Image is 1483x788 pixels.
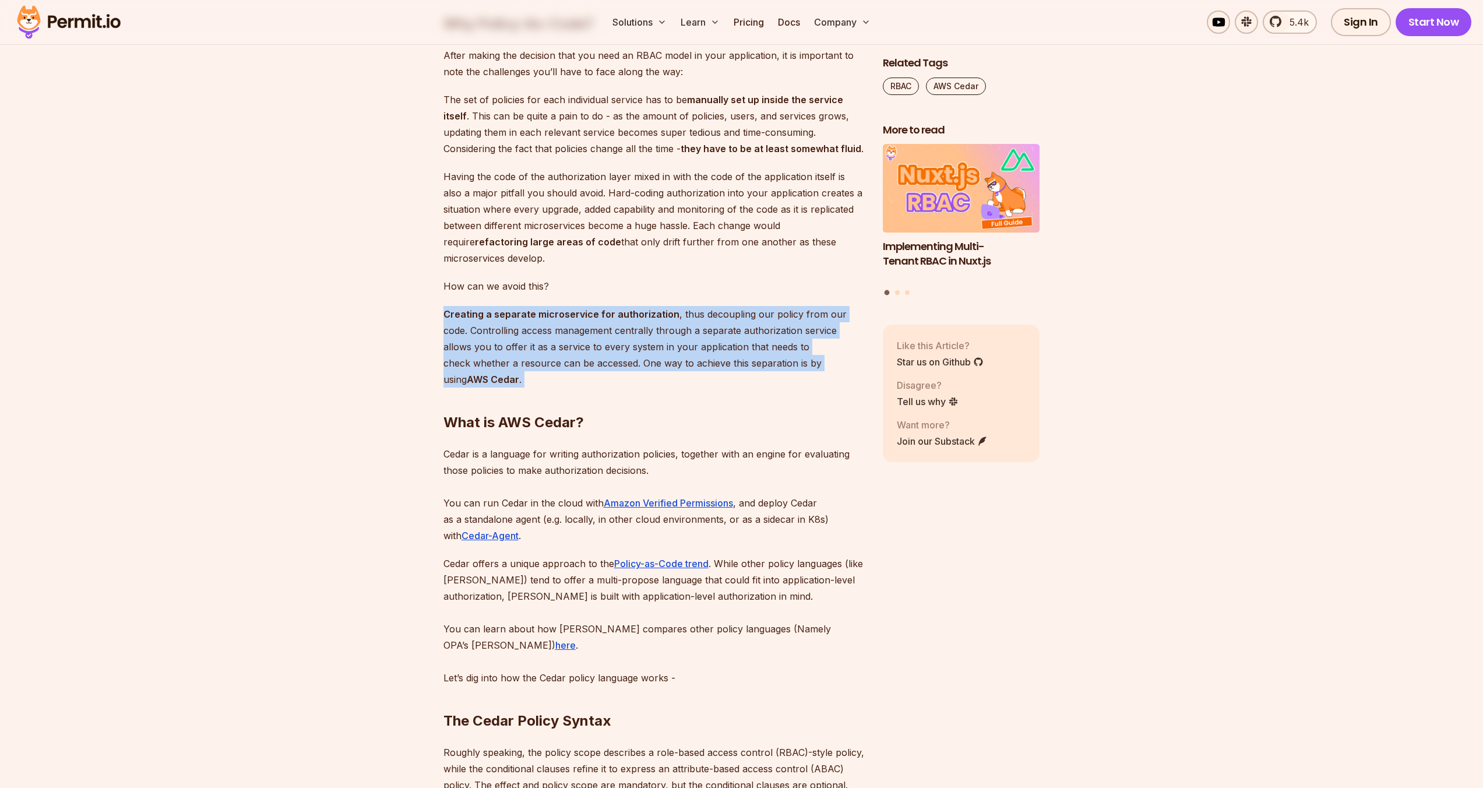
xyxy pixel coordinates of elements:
p: Cedar offers a unique approach to the . While other policy languages (like [PERSON_NAME]) tend to... [443,555,864,686]
li: 1 of 3 [883,145,1040,283]
h2: More to read [883,123,1040,138]
a: Sign In [1331,8,1391,36]
button: Company [809,10,875,34]
h2: The Cedar Policy Syntax [443,665,864,730]
h2: What is AWS Cedar? [443,367,864,432]
a: Star us on Github [897,355,984,369]
strong: AWS Cedar [467,374,519,385]
a: Amazon Verified Permissions [604,497,733,509]
a: here [555,639,576,651]
p: The set of policies for each individual service has to be . This can be quite a pain to do - as t... [443,92,864,157]
a: Pricing [729,10,769,34]
button: Go to slide 1 [885,290,890,295]
a: RBAC [883,78,919,95]
strong: manually set up inside the service itself [443,94,843,122]
a: Cedar-Agent [462,530,519,541]
strong: they have to be at least somewhat fluid [681,143,861,154]
strong: Creating a separate microservice for authorization [443,308,679,320]
a: Docs [773,10,805,34]
div: Posts [883,145,1040,297]
h3: Implementing Multi-Tenant RBAC in Nuxt.js [883,240,1040,269]
a: Policy-as-Code trend [614,558,709,569]
p: , thus decoupling our policy from our code. Controlling access management centrally through a sep... [443,306,864,388]
p: After making the decision that you need an RBAC model in your application, it is important to not... [443,47,864,80]
a: Join our Substack [897,434,988,448]
strong: refactoring large areas of code [475,236,621,248]
img: Implementing Multi-Tenant RBAC in Nuxt.js [883,145,1040,233]
p: Having the code of the authorization layer mixed in with the code of the application itself is al... [443,168,864,266]
button: Solutions [608,10,671,34]
a: Tell us why [897,395,959,409]
p: Disagree? [897,378,959,392]
button: Go to slide 2 [895,290,900,295]
p: How can we avoid this? [443,278,864,294]
p: Want more? [897,418,988,432]
a: 5.4k [1263,10,1317,34]
img: Permit logo [12,2,126,42]
button: Go to slide 3 [905,290,910,295]
p: Like this Article? [897,339,984,353]
a: AWS Cedar [926,78,986,95]
a: Implementing Multi-Tenant RBAC in Nuxt.jsImplementing Multi-Tenant RBAC in Nuxt.js [883,145,1040,283]
span: 5.4k [1283,15,1309,29]
h2: Related Tags [883,56,1040,71]
a: Start Now [1396,8,1472,36]
button: Learn [676,10,724,34]
p: Cedar is a language for writing authorization policies, together with an engine for evaluating th... [443,446,864,544]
